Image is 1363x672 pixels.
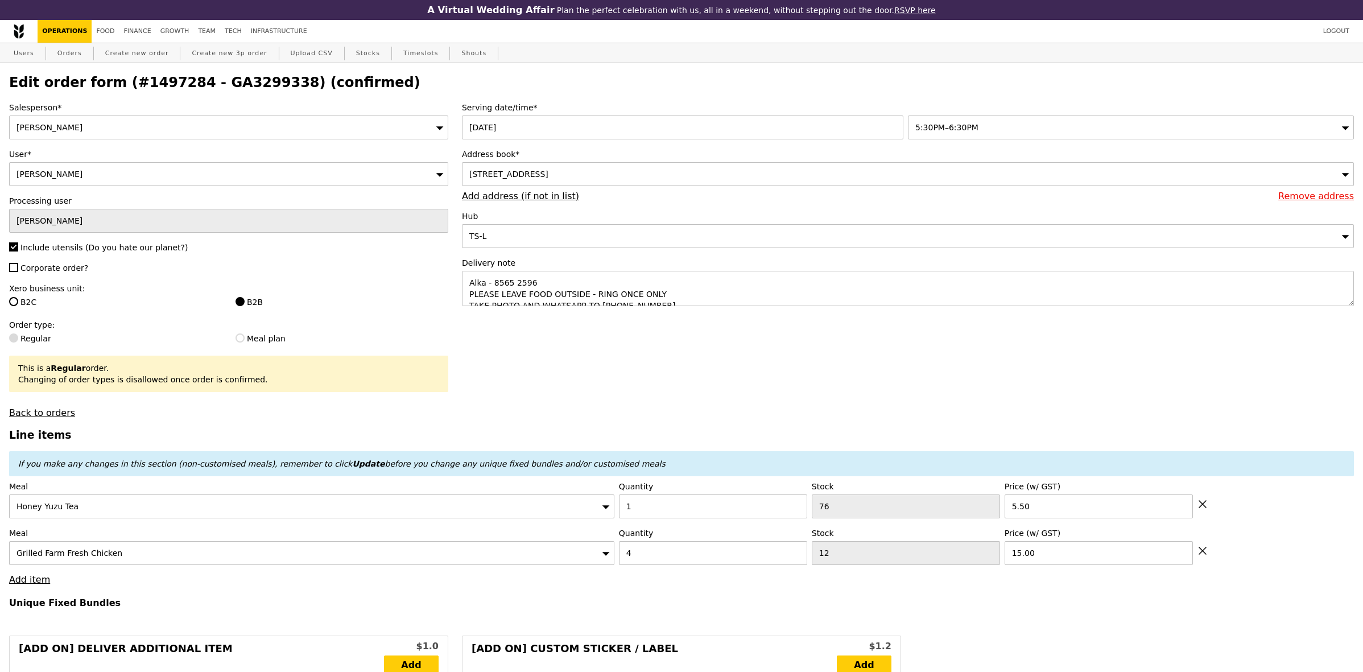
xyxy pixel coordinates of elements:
span: 5:30PM–6:30PM [915,123,978,132]
a: Back to orders [9,407,75,418]
span: Include utensils (Do you hate our planet?) [20,243,188,252]
a: Stocks [352,43,385,64]
label: Price (w/ GST) [1005,527,1193,539]
label: Address book* [462,149,1354,160]
input: Corporate order? [9,263,18,272]
a: Create new 3p order [187,43,271,64]
span: [STREET_ADDRESS] [469,170,548,179]
a: Upload CSV [286,43,337,64]
span: [PERSON_NAME] [16,170,82,179]
a: Finance [119,20,156,43]
a: Add item [9,574,50,585]
input: B2B [236,297,245,306]
input: Serving date [462,116,903,139]
label: Regular [9,333,222,344]
h4: Unique Fixed Bundles [9,597,1354,608]
label: Hub [462,211,1354,222]
label: Stock [812,527,1000,539]
label: Meal [9,481,614,492]
label: Quantity [619,527,807,539]
em: If you make any changes in this section (non-customised meals), remember to click before you chan... [18,459,666,468]
input: B2C [9,297,18,306]
label: Xero business unit: [9,283,448,294]
label: Salesperson* [9,102,448,113]
a: Add address (if not in list) [462,191,579,201]
div: This is a order. Changing of order types is disallowed once order is confirmed. [18,362,439,385]
a: Team [193,20,220,43]
a: Growth [156,20,194,43]
span: Grilled Farm Fresh Chicken [16,549,122,558]
label: Meal plan [236,333,448,344]
a: Food [92,20,119,43]
label: Delivery note [462,257,1354,269]
label: Price (w/ GST) [1005,481,1193,492]
b: Regular [51,364,85,373]
div: $1.2 [837,640,891,653]
a: Users [9,43,39,64]
span: Honey Yuzu Tea [16,502,79,511]
a: Operations [38,20,92,43]
h3: A Virtual Wedding Affair [427,5,554,15]
label: Serving date/time* [462,102,1354,113]
h3: Line items [9,429,1354,441]
a: Remove address [1278,191,1354,201]
a: Orders [53,43,86,64]
input: Meal plan [236,333,245,343]
a: Logout [1319,20,1354,43]
label: Processing user [9,195,448,207]
img: Grain logo [14,24,24,39]
div: Plan the perfect celebration with us, all in a weekend, without stepping out the door. [354,5,1009,15]
span: [PERSON_NAME] [16,123,82,132]
label: User* [9,149,448,160]
div: $1.0 [384,640,439,653]
a: Create new order [101,43,174,64]
label: Quantity [619,481,807,492]
span: TS-L [469,232,486,241]
a: Shouts [457,43,491,64]
label: B2B [236,296,448,308]
label: Meal [9,527,614,539]
a: Timeslots [399,43,443,64]
a: Tech [220,20,246,43]
label: Stock [812,481,1000,492]
input: Include utensils (Do you hate our planet?) [9,242,18,252]
input: Regular [9,333,18,343]
span: Corporate order? [20,263,88,273]
h2: Edit order form (#1497284 - GA3299338) (confirmed) [9,75,1354,90]
label: Order type: [9,319,448,331]
label: B2C [9,296,222,308]
a: RSVP here [894,6,936,15]
a: Infrastructure [246,20,312,43]
b: Update [352,459,385,468]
